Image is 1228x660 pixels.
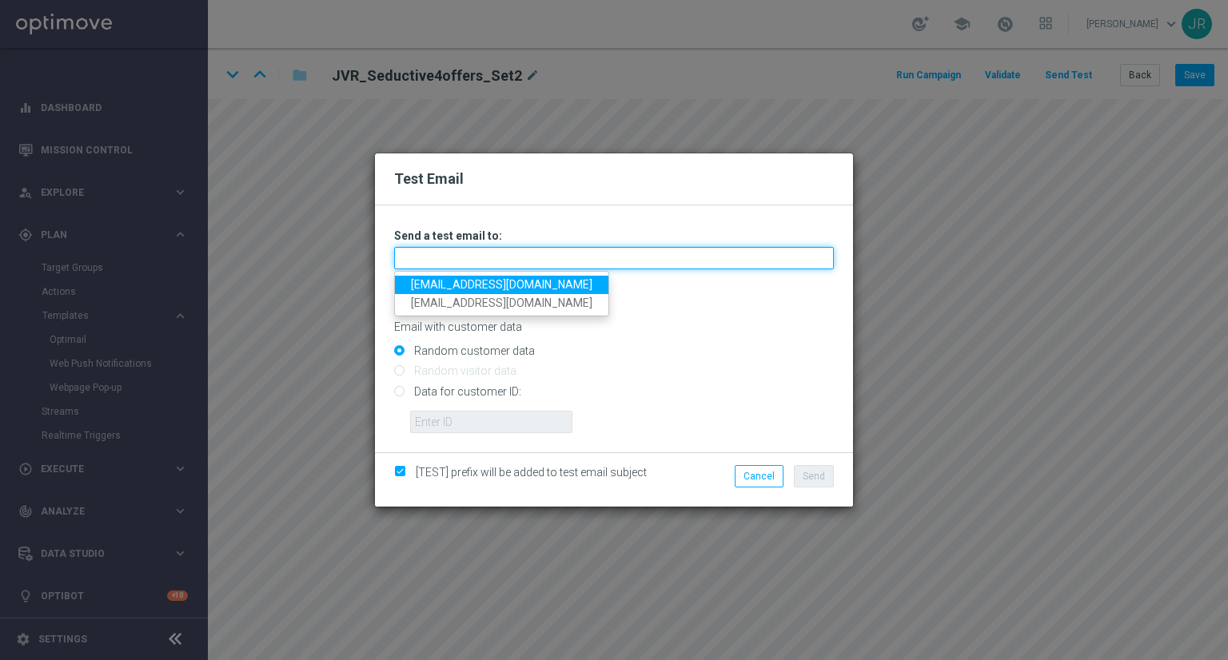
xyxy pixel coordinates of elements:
a: [EMAIL_ADDRESS][DOMAIN_NAME] [395,294,608,312]
button: Cancel [735,465,783,487]
a: [EMAIL_ADDRESS][DOMAIN_NAME] [395,276,608,294]
h3: Send a test email to: [394,229,834,243]
span: Send [803,471,825,482]
input: Enter ID [410,411,572,433]
span: [TEST] prefix will be added to test email subject [416,466,647,479]
label: Random customer data [410,344,535,358]
button: Send [794,465,834,487]
p: Separate multiple addresses with commas [394,273,834,288]
p: Email with customer data [394,320,834,334]
h2: Test Email [394,169,834,189]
